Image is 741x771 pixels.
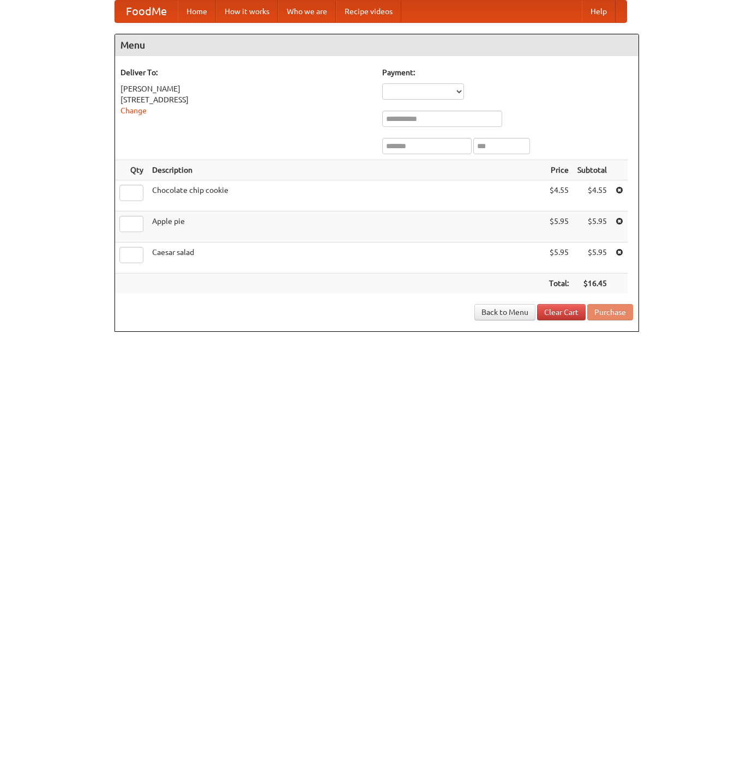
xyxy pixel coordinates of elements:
[582,1,616,22] a: Help
[121,67,371,78] h5: Deliver To:
[178,1,216,22] a: Home
[573,274,611,294] th: $16.45
[573,211,611,242] td: $5.95
[121,106,147,115] a: Change
[573,242,611,274] td: $5.95
[278,1,336,22] a: Who we are
[115,1,178,22] a: FoodMe
[148,242,545,274] td: Caesar salad
[545,242,573,274] td: $5.95
[121,83,371,94] div: [PERSON_NAME]
[115,34,638,56] h4: Menu
[216,1,278,22] a: How it works
[474,304,535,320] a: Back to Menu
[121,94,371,105] div: [STREET_ADDRESS]
[382,67,633,78] h5: Payment:
[587,304,633,320] button: Purchase
[545,160,573,180] th: Price
[573,180,611,211] td: $4.55
[336,1,401,22] a: Recipe videos
[148,160,545,180] th: Description
[148,180,545,211] td: Chocolate chip cookie
[545,180,573,211] td: $4.55
[573,160,611,180] th: Subtotal
[148,211,545,242] td: Apple pie
[545,274,573,294] th: Total:
[115,160,148,180] th: Qty
[537,304,586,320] a: Clear Cart
[545,211,573,242] td: $5.95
